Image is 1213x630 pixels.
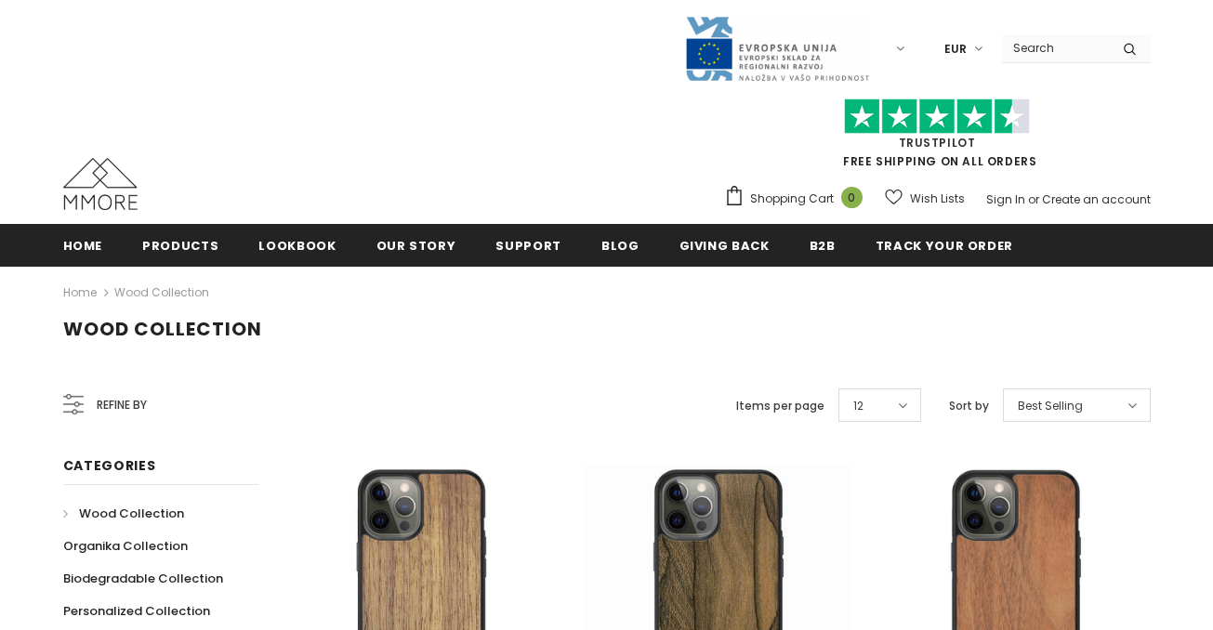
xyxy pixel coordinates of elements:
[810,237,836,255] span: B2B
[684,40,870,56] a: Javni Razpis
[724,107,1151,169] span: FREE SHIPPING ON ALL ORDERS
[910,190,965,208] span: Wish Lists
[944,40,967,59] span: EUR
[986,191,1025,207] a: Sign In
[63,224,103,266] a: Home
[679,224,770,266] a: Giving back
[876,237,1013,255] span: Track your order
[495,237,561,255] span: support
[601,237,639,255] span: Blog
[376,224,456,266] a: Our Story
[63,497,184,530] a: Wood Collection
[63,595,210,627] a: Personalized Collection
[63,602,210,620] span: Personalized Collection
[142,224,218,266] a: Products
[1002,34,1109,61] input: Search Site
[114,284,209,300] a: Wood Collection
[63,282,97,304] a: Home
[844,98,1030,135] img: Trust Pilot Stars
[63,530,188,562] a: Organika Collection
[63,537,188,555] span: Organika Collection
[376,237,456,255] span: Our Story
[810,224,836,266] a: B2B
[601,224,639,266] a: Blog
[63,570,223,587] span: Biodegradable Collection
[750,190,834,208] span: Shopping Cart
[876,224,1013,266] a: Track your order
[258,237,336,255] span: Lookbook
[684,15,870,83] img: Javni Razpis
[885,182,965,215] a: Wish Lists
[724,185,872,213] a: Shopping Cart 0
[736,397,824,415] label: Items per page
[495,224,561,266] a: support
[1042,191,1151,207] a: Create an account
[63,158,138,210] img: MMORE Cases
[853,397,864,415] span: 12
[63,316,262,342] span: Wood Collection
[63,237,103,255] span: Home
[841,187,863,208] span: 0
[679,237,770,255] span: Giving back
[63,562,223,595] a: Biodegradable Collection
[258,224,336,266] a: Lookbook
[63,456,156,475] span: Categories
[79,505,184,522] span: Wood Collection
[142,237,218,255] span: Products
[97,395,147,415] span: Refine by
[1018,397,1083,415] span: Best Selling
[1028,191,1039,207] span: or
[899,135,976,151] a: Trustpilot
[949,397,989,415] label: Sort by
